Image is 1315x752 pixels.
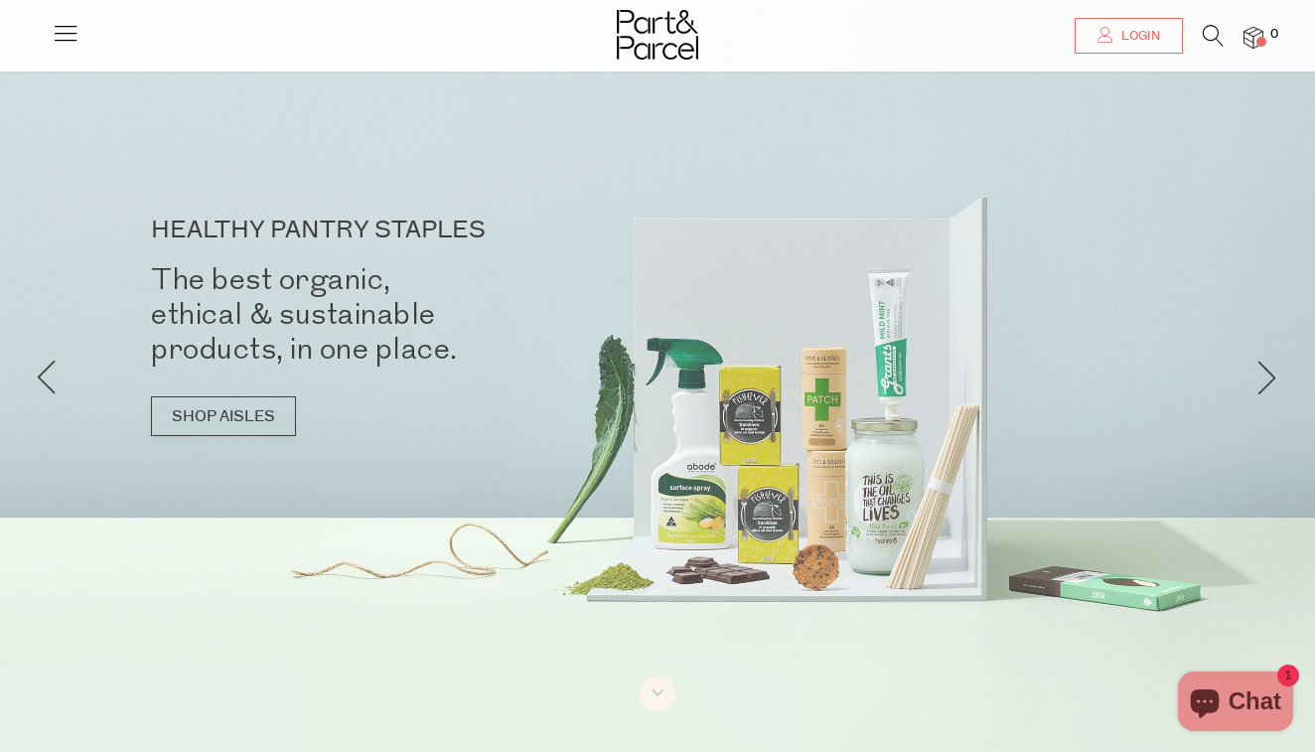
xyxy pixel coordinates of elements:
a: SHOP AISLES [151,396,296,436]
inbox-online-store-chat: Shopify online store chat [1172,672,1299,736]
span: Login [1116,28,1160,45]
a: Login [1075,18,1183,54]
h2: The best organic, ethical & sustainable products, in one place. [151,262,687,367]
span: 0 [1265,26,1283,44]
p: HEALTHY PANTRY STAPLES [151,219,687,242]
img: Part&Parcel [617,10,698,60]
a: 0 [1243,27,1263,48]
